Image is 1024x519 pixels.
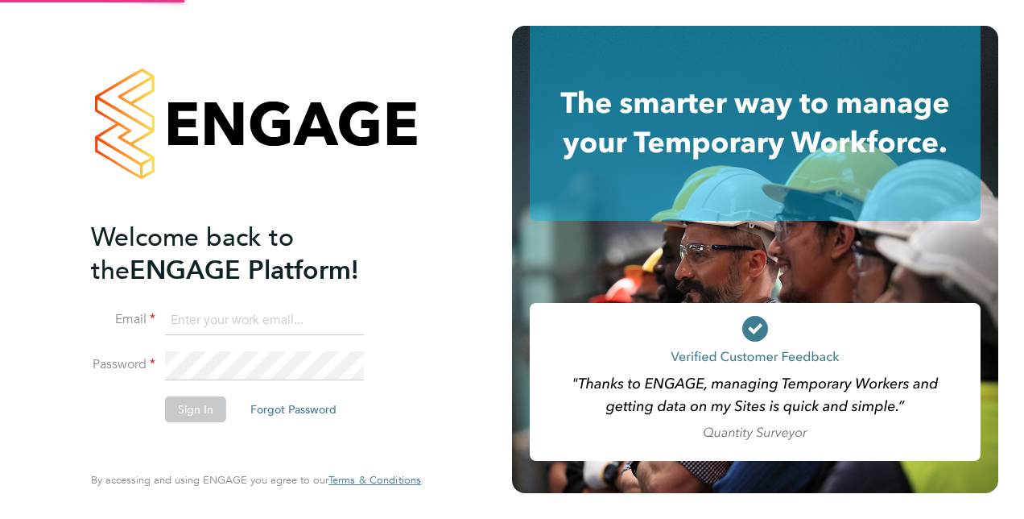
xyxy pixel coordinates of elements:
[91,473,421,487] span: By accessing and using ENGAGE you agree to our
[91,222,294,286] span: Welcome back to the
[328,474,421,487] a: Terms & Conditions
[91,311,155,328] label: Email
[237,397,349,422] button: Forgot Password
[165,306,364,335] input: Enter your work email...
[165,397,226,422] button: Sign In
[91,356,155,373] label: Password
[91,221,405,287] h2: ENGAGE Platform!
